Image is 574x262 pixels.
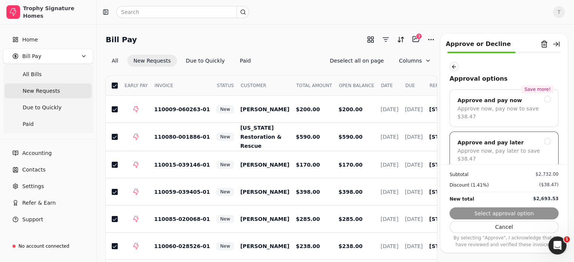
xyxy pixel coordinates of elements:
span: $590.00 [296,134,320,140]
button: New Requests [127,55,177,67]
a: Settings [3,179,93,194]
span: 110080-001886-01 [154,134,210,140]
div: Discount (1.41%) [449,181,489,189]
span: Support [22,216,43,224]
iframe: Intercom live chat [548,236,566,254]
button: All [106,55,124,67]
span: $590.00 [339,134,363,140]
input: Search [116,6,249,18]
span: Paid [23,120,34,128]
h2: Bill Pay [106,34,137,46]
span: DATE [381,82,392,89]
span: [DATE] [380,216,398,222]
a: All Bills [5,67,92,82]
div: Approve now, pay now to save $38.47 [457,105,551,121]
span: [DATE] [405,243,423,249]
span: $398.00 [296,189,320,195]
span: New [220,133,230,140]
span: 110085-020068-01 [154,216,210,222]
div: Subtotal [449,171,468,178]
span: [PERSON_NAME] [240,106,289,112]
span: OPEN BALANCE [339,82,374,89]
span: 110009-060263-01 [154,106,210,112]
span: [DATE] [405,134,423,140]
span: [DATE] [380,162,398,168]
span: New [220,161,230,168]
button: Sort [395,34,407,46]
button: Batch (9) [410,33,422,45]
div: Approval options [449,74,559,83]
span: Bill Pay [22,52,41,60]
span: $285.00 [296,216,320,222]
span: [DATE] [405,162,423,168]
div: Approve and pay now [457,96,522,105]
div: Save more! [522,85,554,93]
span: [PERSON_NAME] [240,162,289,168]
span: [STREET_ADDRESS] [429,216,487,222]
span: [DATE] [380,106,398,112]
div: No account connected [18,243,69,250]
span: [PERSON_NAME] [240,189,289,195]
span: [PERSON_NAME] [240,243,289,249]
span: New [220,243,230,250]
span: $398.00 [339,189,363,195]
span: STATUS [217,82,234,89]
span: [STREET_ADDRESS] - Warranty [429,189,520,195]
span: Settings [22,182,44,190]
a: Home [3,32,93,47]
span: DUE [405,82,415,89]
span: $170.00 [296,162,320,168]
span: [DATE] [405,189,423,195]
div: Approve or Decline [446,40,511,49]
span: EARLY PAY [125,82,148,89]
span: 110015-039146-01 [154,162,210,168]
span: REF [429,82,438,89]
span: [DATE] [405,106,423,112]
span: CUSTOMER [241,82,266,89]
span: 1 [564,236,570,242]
span: INVOICE [154,82,173,89]
a: Paid [5,116,92,132]
button: T [553,6,565,18]
div: Approve now, pay later to save $38.47 [457,147,551,163]
span: $285.00 [339,216,363,222]
span: Due to Quickly [23,104,62,112]
button: Paid [234,55,257,67]
span: New [220,106,230,113]
span: 110059-039405-01 [154,189,210,195]
span: [STREET_ADDRESS] [429,106,487,112]
span: $170.00 [339,162,363,168]
a: Accounting [3,146,93,161]
button: Cancel [449,221,559,233]
span: Contacts [22,166,46,174]
button: Column visibility settings [393,55,437,67]
div: Approve and pay later [457,138,524,147]
button: Support [3,212,93,227]
span: [STREET_ADDRESS][PERSON_NAME] [429,134,536,140]
button: Bill Pay [3,49,93,64]
a: No account connected [3,239,93,253]
div: ($38.47) [539,181,559,188]
span: [DATE] [380,134,398,140]
span: [DATE] [380,189,398,195]
span: [US_STATE] Restoration & Rescue [240,125,282,149]
span: Accounting [22,149,52,157]
span: [STREET_ADDRESS][PERSON_NAME] [429,162,536,168]
a: New Requests [5,83,92,98]
p: By selecting "Approve", I acknowledge that I have reviewed and verified these invoices. [449,234,559,248]
span: New [220,188,230,195]
div: $2,732.00 [536,171,559,178]
span: $238.00 [296,243,320,249]
span: Home [22,36,38,44]
button: More [425,34,437,46]
div: $2,693.53 [533,195,559,202]
div: 9 [416,33,422,39]
div: New total [449,195,474,203]
a: Due to Quickly [5,100,92,115]
span: All Bills [23,70,42,78]
span: [STREET_ADDRESS] [429,243,487,249]
span: $238.00 [339,243,363,249]
span: $200.00 [339,106,363,112]
span: [PERSON_NAME] [240,216,289,222]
